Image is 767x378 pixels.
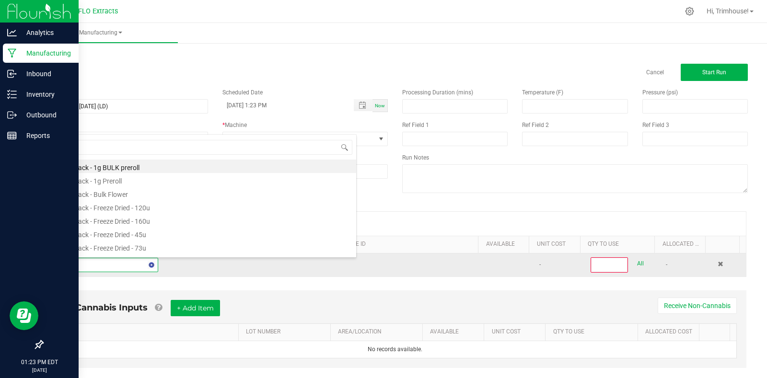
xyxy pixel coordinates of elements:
p: 01:23 PM EDT [4,358,74,367]
a: Unit CostSortable [492,328,542,336]
input: Scheduled Datetime [222,99,344,111]
inline-svg: Manufacturing [7,48,17,58]
span: FLO Extracts [78,7,118,15]
a: Cancel [646,69,664,77]
p: Outbound [17,109,74,121]
span: Processing Duration (mins) [402,89,473,96]
p: Inbound [17,68,74,80]
p: Analytics [17,27,74,38]
p: Reports [17,130,74,141]
span: Hand Trim [223,132,376,146]
span: Ref Field 2 [522,122,549,128]
inline-svg: Inbound [7,69,17,79]
span: Machine [225,122,247,128]
a: Allocated CostSortable [662,241,702,248]
span: - [666,261,667,268]
span: Toggle popup [354,99,372,111]
span: Ref Field 3 [642,122,669,128]
p: Manufacturing [17,47,74,59]
span: Start Run [702,69,726,76]
span: Hi, Trimhouse! [707,7,749,15]
a: QTY TO USESortable [553,328,634,336]
span: None [43,132,196,146]
a: AVAILABLESortable [486,241,525,248]
button: Start Run [681,64,748,81]
iframe: Resource center [10,301,38,330]
a: Allocated CostSortable [645,328,696,336]
a: All [637,257,644,270]
a: ITEMSortable [61,328,234,336]
button: Receive Non-Cannabis [658,298,737,314]
span: Now [375,103,385,108]
a: Manufacturing [23,23,178,43]
button: + Add Item [171,300,220,316]
a: AREA/LOCATIONSortable [338,328,419,336]
inline-svg: Outbound [7,110,17,120]
span: Non-Cannabis Inputs [53,302,148,313]
inline-svg: Analytics [7,28,17,37]
div: Manage settings [684,7,696,16]
a: Unit CostSortable [537,241,576,248]
span: Run Notes [402,154,429,161]
a: AVAILABLESortable [430,328,480,336]
a: Sortable [707,328,726,336]
a: LOT NUMBERSortable [246,328,327,336]
span: Ref Field 1 [402,122,429,128]
a: Add Non-Cannabis items that were also consumed in the run (e.g. gloves and packaging); Also add N... [155,302,162,313]
span: Pressure (psi) [642,89,678,96]
inline-svg: Reports [7,131,17,140]
p: Inventory [17,89,74,100]
span: - [539,261,541,268]
p: [DATE] [4,367,74,374]
a: Sortable [713,241,736,248]
inline-svg: Inventory [7,90,17,99]
span: Manufacturing [23,29,178,37]
td: No records available. [54,341,736,358]
a: PACKAGE IDSortable [333,241,475,248]
span: Temperature (F) [522,89,563,96]
a: QTY TO USESortable [588,241,651,248]
span: Scheduled Date [222,89,263,96]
